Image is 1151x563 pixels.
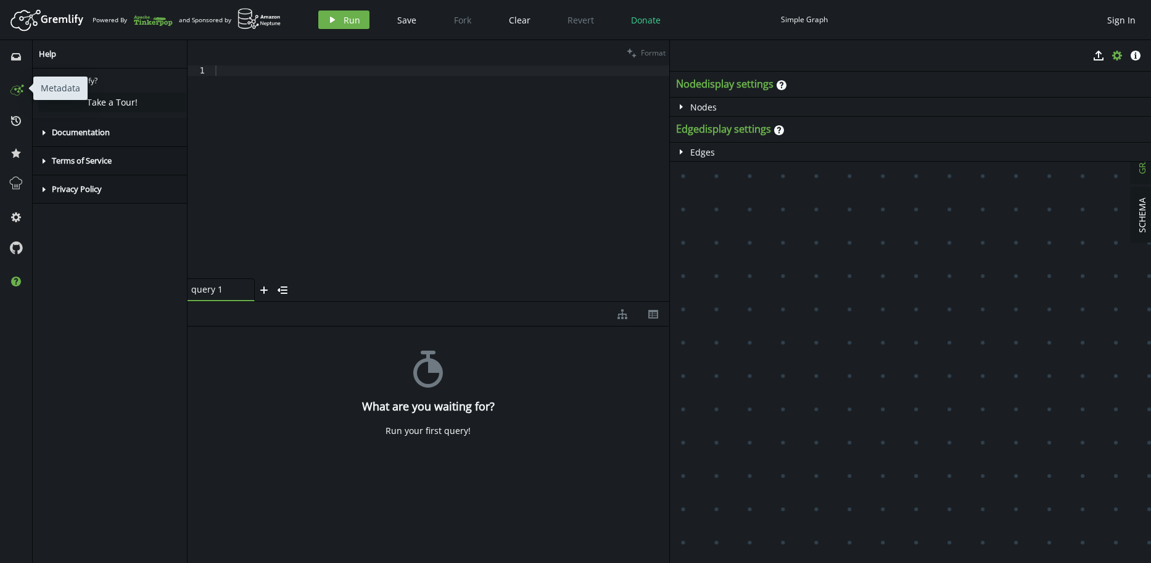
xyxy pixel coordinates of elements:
[781,15,828,24] div: Simple Graph
[52,183,102,194] span: Privacy Policy
[87,96,138,108] span: Take a Tour!
[641,48,666,58] span: Format
[670,98,723,116] button: Nodes
[1107,14,1136,26] span: Sign In
[676,78,774,91] h3: Node display settings
[509,14,530,26] span: Clear
[631,14,661,26] span: Donate
[1136,198,1148,233] span: SCHEMA
[237,8,281,30] img: AWS Neptune
[397,14,416,26] span: Save
[1101,10,1142,29] button: Sign In
[52,127,110,138] span: Documentation
[179,8,281,31] div: and Sponsored by
[386,425,471,436] div: Run your first query!
[191,284,241,295] span: query 1
[344,14,360,26] span: Run
[623,40,669,65] button: Format
[52,155,112,166] span: Terms of Service
[444,10,481,29] button: Fork
[454,14,471,26] span: Fork
[690,101,717,113] span: Nodes
[500,10,540,29] button: Clear
[362,400,495,413] h4: What are you waiting for?
[558,10,603,29] button: Revert
[690,146,715,158] span: Edges
[388,10,426,29] button: Save
[622,10,670,29] button: Donate
[188,65,213,76] div: 1
[39,75,186,87] p: New to Gremlify?
[670,143,721,161] button: Edges
[39,48,56,59] span: Help
[33,77,88,100] div: Metadata
[93,9,173,31] div: Powered By
[567,14,594,26] span: Revert
[318,10,369,29] button: Run
[676,123,771,136] h3: Edge display settings
[39,93,186,112] button: Take a Tour!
